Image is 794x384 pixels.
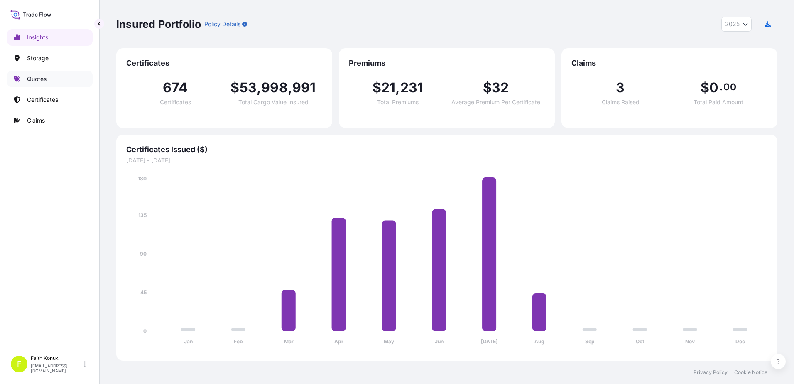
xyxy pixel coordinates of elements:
span: F [17,360,22,368]
a: Storage [7,50,93,66]
span: 00 [723,84,736,90]
span: 2025 [725,20,740,28]
span: $ [483,81,492,94]
span: , [288,81,292,94]
a: Quotes [7,71,93,87]
a: Certificates [7,91,93,108]
tspan: Dec [735,338,745,345]
a: Insights [7,29,93,46]
tspan: Oct [636,338,645,345]
span: Certificates Issued ($) [126,145,767,155]
tspan: 0 [143,328,147,334]
tspan: Mar [284,338,294,345]
span: Certificates [160,99,191,105]
span: $ [701,81,709,94]
tspan: Nov [685,338,695,345]
span: $ [372,81,381,94]
p: Claims [27,116,45,125]
tspan: Apr [334,338,343,345]
p: Faith Konuk [31,355,82,362]
span: [DATE] - [DATE] [126,156,767,165]
span: 991 [292,81,316,94]
span: 674 [163,81,188,94]
span: Claims [571,58,767,68]
span: $ [230,81,239,94]
span: 21 [381,81,395,94]
p: Certificates [27,96,58,104]
p: Insured Portfolio [116,17,201,31]
span: , [395,81,400,94]
tspan: Feb [234,338,243,345]
span: 0 [709,81,718,94]
span: Total Premiums [377,99,419,105]
p: Quotes [27,75,47,83]
tspan: Jan [184,338,193,345]
p: Storage [27,54,49,62]
span: , [257,81,261,94]
span: 231 [400,81,424,94]
a: Cookie Notice [734,369,767,376]
p: [EMAIL_ADDRESS][DOMAIN_NAME] [31,363,82,373]
p: Insights [27,33,48,42]
span: Claims Raised [602,99,640,105]
span: Total Paid Amount [694,99,743,105]
tspan: 135 [138,212,147,218]
p: Policy Details [204,20,240,28]
span: 3 [616,81,625,94]
tspan: [DATE] [481,338,498,345]
tspan: Jun [435,338,444,345]
tspan: 90 [140,251,147,257]
button: Year Selector [721,17,752,32]
tspan: 180 [138,175,147,182]
tspan: May [384,338,395,345]
a: Claims [7,112,93,129]
tspan: 45 [140,289,147,295]
span: Total Cargo Value Insured [238,99,309,105]
span: Average Premium Per Certificate [451,99,540,105]
a: Privacy Policy [694,369,728,376]
span: 53 [240,81,257,94]
span: 998 [261,81,288,94]
span: 32 [492,81,509,94]
tspan: Sep [585,338,595,345]
span: Premiums [349,58,545,68]
span: . [720,84,723,90]
span: Certificates [126,58,322,68]
tspan: Aug [534,338,544,345]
